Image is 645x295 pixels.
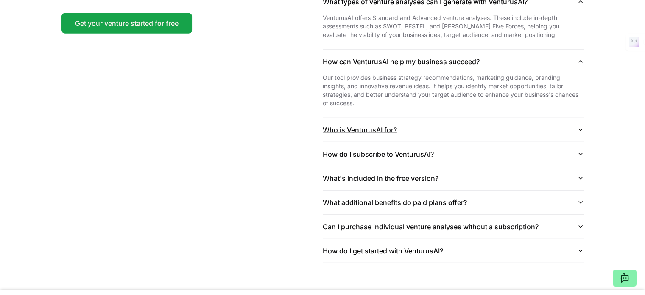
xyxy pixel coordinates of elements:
[323,142,584,166] button: How do I subscribe to VenturusAI?
[323,239,584,263] button: How do I get started with VenturusAI?
[323,14,584,49] div: What types of venture analyses can I generate with VenturusAI?
[323,166,584,190] button: What's included in the free version?
[323,118,584,142] button: Who is VenturusAI for?
[61,13,192,34] a: Get your venture started for free
[323,14,584,39] p: VenturusAI offers Standard and Advanced venture analyses. These include in-depth assessments such...
[323,191,584,214] button: What additional benefits do paid plans offer?
[323,50,584,73] button: How can VenturusAI help my business succeed?
[323,73,584,118] div: How can VenturusAI help my business succeed?
[323,73,584,107] p: Our tool provides business strategy recommendations, marketing guidance, branding insights, and i...
[323,215,584,239] button: Can I purchase individual venture analyses without a subscription?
